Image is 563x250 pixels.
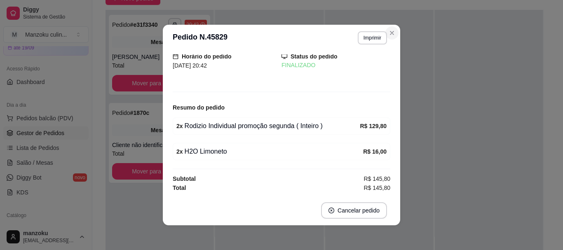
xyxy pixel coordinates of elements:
[281,54,287,59] span: desktop
[291,53,338,60] strong: Status do pedido
[173,54,178,59] span: calendar
[176,148,183,155] strong: 2 x
[173,62,207,69] span: [DATE] 20:42
[173,175,196,182] strong: Subtotal
[182,53,232,60] strong: Horário do pedido
[328,208,334,213] span: close-circle
[385,26,399,40] button: Close
[281,61,390,70] div: FINALIZADO
[358,31,387,44] button: Imprimir
[173,31,228,44] h3: Pedido N. 45829
[363,148,387,155] strong: R$ 16,00
[176,123,183,129] strong: 2 x
[173,104,225,111] strong: Resumo do pedido
[176,121,360,131] div: Rodizio Individual promoção segunda ( Inteiro )
[364,183,390,192] span: R$ 145,80
[321,202,387,219] button: close-circleCancelar pedido
[364,174,390,183] span: R$ 145,80
[176,147,363,157] div: H2O Limoneto
[360,123,387,129] strong: R$ 129,80
[173,185,186,191] strong: Total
